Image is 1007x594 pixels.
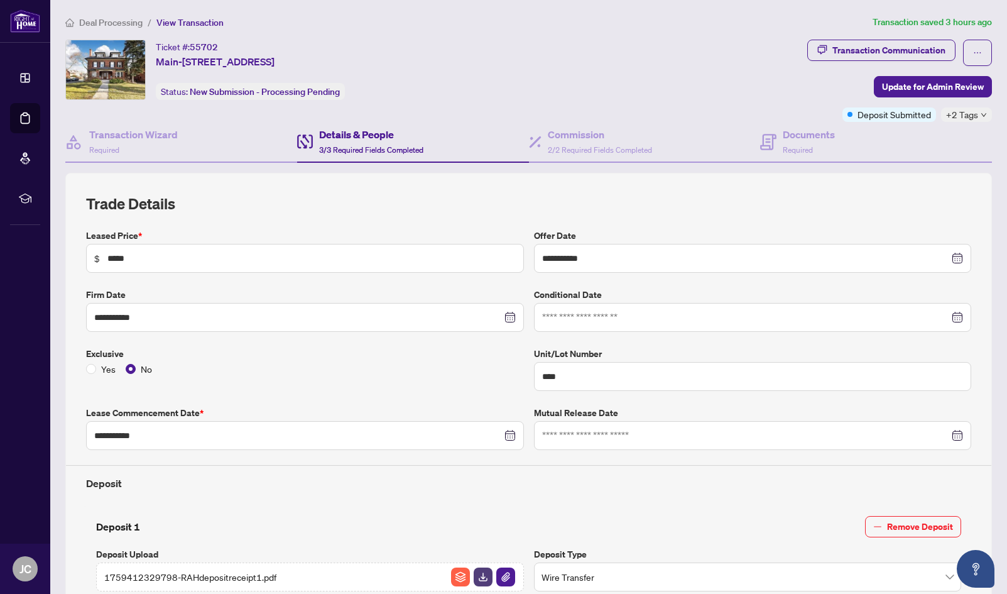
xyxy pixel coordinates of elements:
label: Firm Date [86,288,524,302]
label: Unit/Lot Number [534,347,972,361]
span: Required [783,145,813,155]
button: Transaction Communication [807,40,955,61]
button: File Attachement [496,567,516,587]
label: Exclusive [86,347,524,361]
label: Offer Date [534,229,972,243]
h2: Trade Details [86,194,971,214]
label: Lease Commencement Date [86,406,524,420]
h4: Deposit [86,476,971,491]
span: 55702 [190,41,218,53]
img: File Download [474,568,493,586]
button: File Download [473,567,493,587]
label: Mutual Release Date [534,406,972,420]
span: 2/2 Required Fields Completed [548,145,652,155]
li: / [148,15,151,30]
span: ellipsis [973,48,982,57]
button: Remove Deposit [865,516,961,537]
label: Deposit Type [534,547,962,561]
button: Open asap [957,550,994,588]
span: Deal Processing [79,17,143,28]
span: home [65,18,74,27]
h4: Details & People [319,127,423,142]
img: File Attachement [496,568,515,586]
div: Transaction Communication [832,40,945,60]
img: File Archive [451,568,470,586]
label: Deposit Upload [96,547,524,561]
span: JC [19,560,31,578]
span: down [981,112,987,118]
span: Required [89,145,119,155]
span: 1759412329798-RAHdepositreceipt1.pdfFile ArchiveFile DownloadFile Attachement [96,563,524,591]
img: logo [10,9,40,33]
img: IMG-C12375915_1.jpg [66,40,145,99]
span: 1759412329798-RAHdepositreceipt1.pdf [104,570,276,584]
button: Update for Admin Review [874,76,992,97]
h4: Transaction Wizard [89,127,178,142]
span: New Submission - Processing Pending [190,86,340,97]
span: Deposit Submitted [857,107,931,121]
span: Wire Transfer [542,565,954,589]
h4: Deposit 1 [96,519,140,534]
span: $ [94,251,100,265]
div: Status: [156,83,345,100]
div: Ticket #: [156,40,218,54]
button: File Archive [450,567,471,587]
h4: Documents [783,127,835,142]
label: Leased Price [86,229,524,243]
span: +2 Tags [946,107,978,122]
h4: Commission [548,127,652,142]
span: 3/3 Required Fields Completed [319,145,423,155]
span: View Transaction [156,17,224,28]
span: No [136,362,157,376]
span: Update for Admin Review [882,77,984,97]
span: Yes [96,362,121,376]
span: Remove Deposit [887,517,953,537]
label: Conditional Date [534,288,972,302]
article: Transaction saved 3 hours ago [873,15,992,30]
span: Main-[STREET_ADDRESS] [156,54,275,69]
span: minus [873,522,882,531]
